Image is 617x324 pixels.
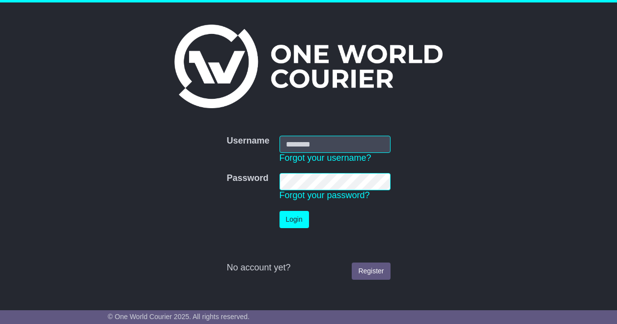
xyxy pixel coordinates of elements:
[108,313,250,321] span: © One World Courier 2025. All rights reserved.
[352,263,390,280] a: Register
[280,190,370,200] a: Forgot your password?
[226,263,390,273] div: No account yet?
[280,153,371,163] a: Forgot your username?
[226,136,269,147] label: Username
[226,173,268,184] label: Password
[174,25,443,108] img: One World
[280,211,309,228] button: Login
